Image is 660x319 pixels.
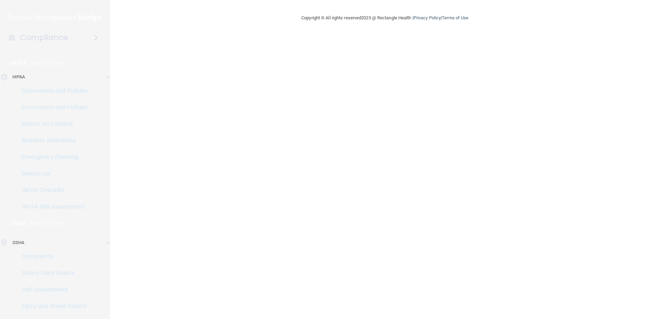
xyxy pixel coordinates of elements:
p: Resources [4,170,99,177]
p: Documents and Policies [4,87,99,94]
p: HIPAA [12,73,25,81]
p: Self-Assessment [4,286,99,293]
p: Documents and Policies [4,104,99,111]
p: Learn More! [30,219,67,228]
p: HIPAA Checklist [4,187,99,194]
h4: Compliance [20,33,68,42]
p: Emergency Planning [4,154,99,161]
p: Injury and Illness Report [4,303,99,310]
a: Terms of Use [442,15,468,20]
p: Business Associates [4,137,99,144]
a: Privacy Policy [414,15,441,20]
p: HIPAA Risk Assessment [4,203,99,210]
p: Learn More! [30,59,67,67]
p: OSHA [12,239,24,247]
p: OSHA [9,219,27,228]
p: Documents [4,253,99,260]
div: Copyright © All rights reserved 2025 @ Rectangle Health | | [259,7,511,29]
img: PMB logo [8,11,102,25]
p: Safety Data Sheets [4,270,99,277]
p: HIPAA [9,59,27,67]
p: Report an Incident [4,120,99,127]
